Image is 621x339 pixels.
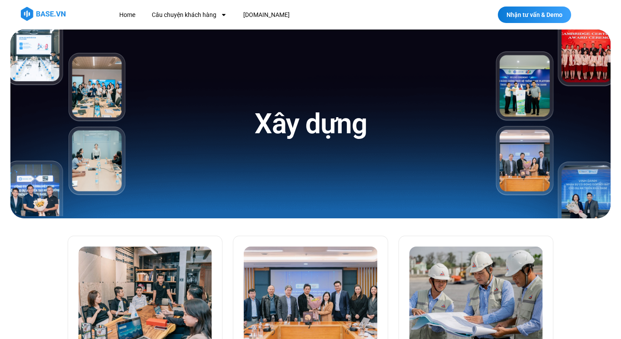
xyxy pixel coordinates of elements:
[255,106,366,142] h1: Xây dựng
[507,12,562,18] span: Nhận tư vấn & Demo
[113,7,142,23] a: Home
[113,7,444,23] nav: Menu
[237,7,296,23] a: [DOMAIN_NAME]
[498,7,571,23] a: Nhận tư vấn & Demo
[145,7,233,23] a: Câu chuyện khách hàng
